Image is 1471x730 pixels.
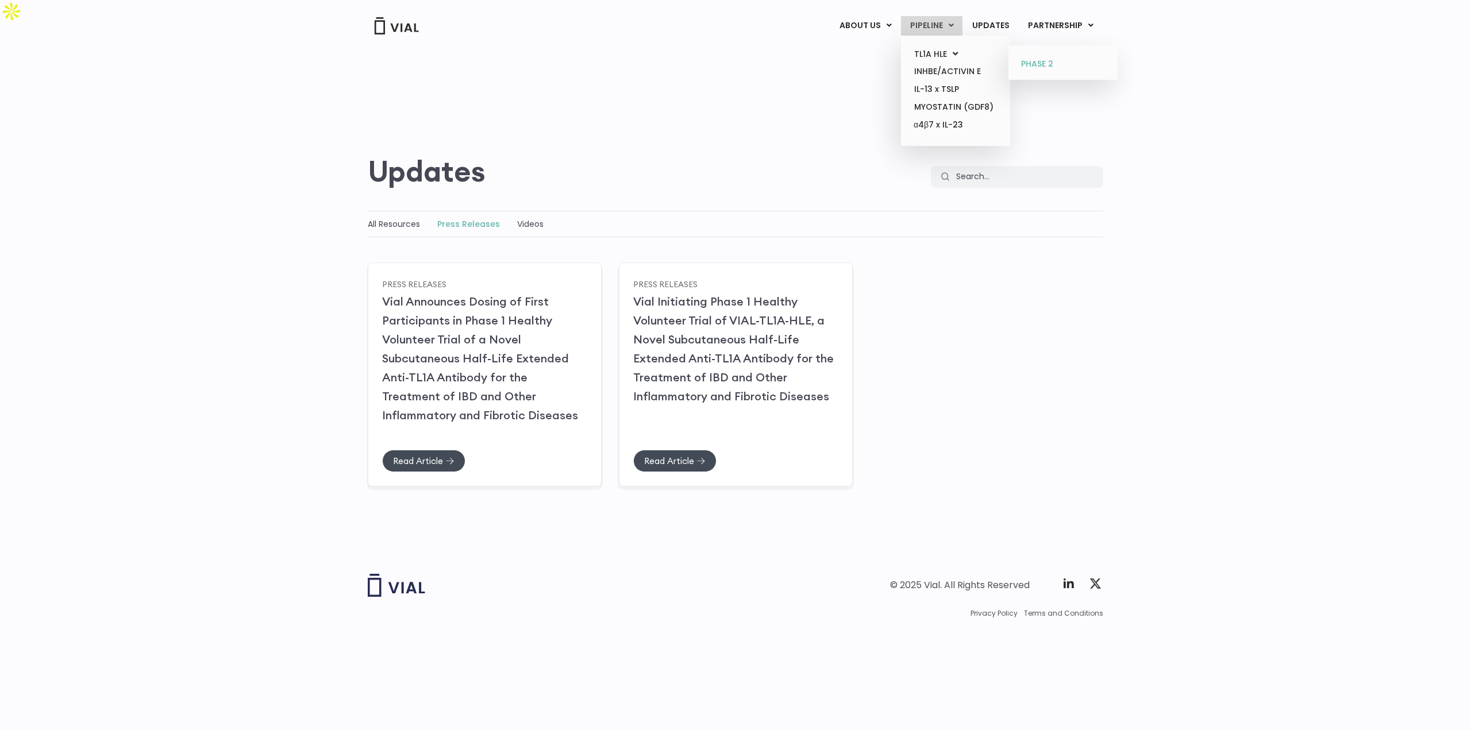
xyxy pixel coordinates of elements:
img: Vial Logo [373,17,419,34]
a: Privacy Policy [971,608,1018,619]
a: PIPELINEMenu Toggle [901,16,962,36]
a: Press Releases [437,218,500,230]
h2: Updates [368,155,486,188]
a: Videos [517,218,544,230]
div: © 2025 Vial. All Rights Reserved [890,579,1030,592]
a: MYOSTATIN (GDF8) [905,98,1006,116]
span: Read Article [393,457,443,465]
a: Read Article [382,450,465,472]
a: TL1A HLEMenu Toggle [905,45,1006,63]
a: Vial Announces Dosing of First Participants in Phase 1 Healthy Volunteer Trial of a Novel Subcuta... [382,294,578,422]
a: UPDATES [963,16,1018,36]
a: Press Releases [382,279,446,289]
a: ABOUT USMenu Toggle [830,16,900,36]
a: Read Article [633,450,717,472]
a: Press Releases [633,279,698,289]
a: Terms and Conditions [1024,608,1103,619]
a: α4β7 x IL-23 [905,116,1006,134]
a: IL-13 x TSLP [905,80,1006,98]
a: Vial Initiating Phase 1 Healthy Volunteer Trial of VIAL-TL1A-HLE, a Novel Subcutaneous Half-Life ... [633,294,834,403]
a: All Resources [368,218,420,230]
span: Read Article [644,457,694,465]
a: PHASE 2 [1012,55,1113,74]
input: Search... [949,166,1103,188]
img: Vial logo wih "Vial" spelled out [368,574,425,597]
a: INHBE/ACTIVIN E [905,63,1006,80]
a: PARTNERSHIPMenu Toggle [1019,16,1103,36]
